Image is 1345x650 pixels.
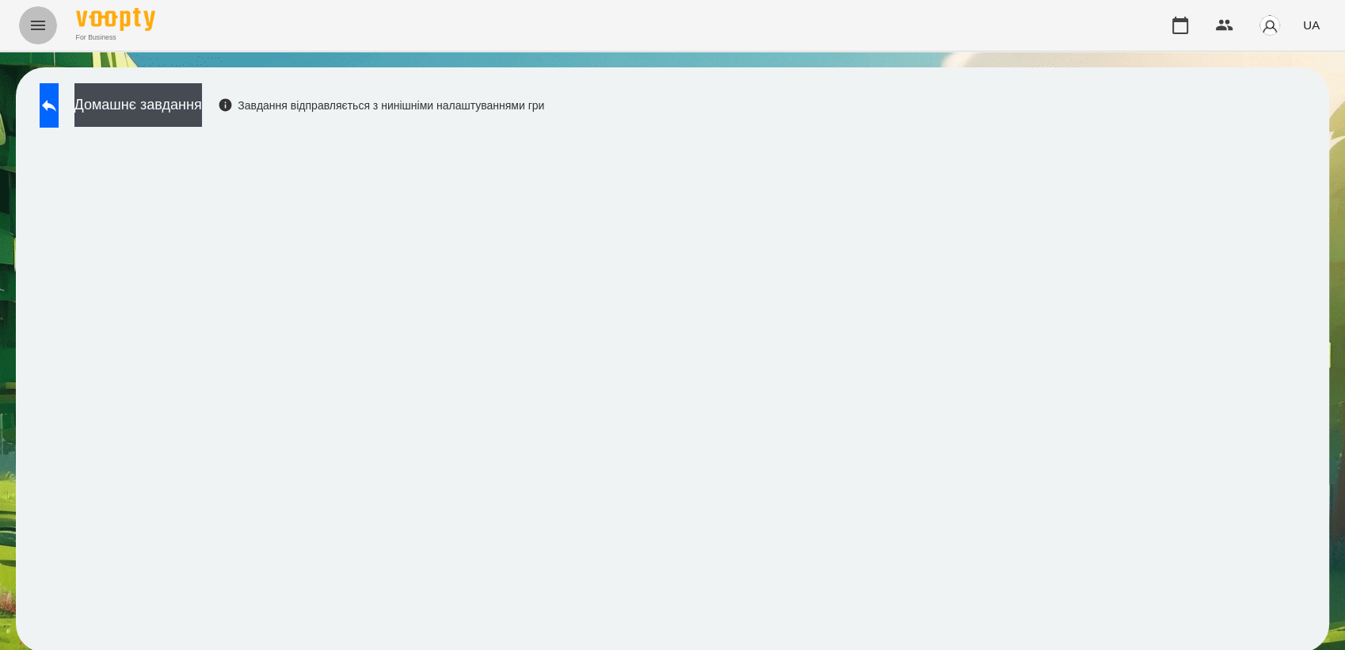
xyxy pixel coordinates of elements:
button: Menu [19,6,57,44]
button: Домашнє завдання [74,83,202,127]
button: UA [1297,10,1326,40]
img: Voopty Logo [76,8,155,31]
div: Завдання відправляється з нинішніми налаштуваннями гри [218,97,545,113]
span: For Business [76,32,155,43]
span: UA [1303,17,1320,33]
img: avatar_s.png [1259,14,1281,36]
